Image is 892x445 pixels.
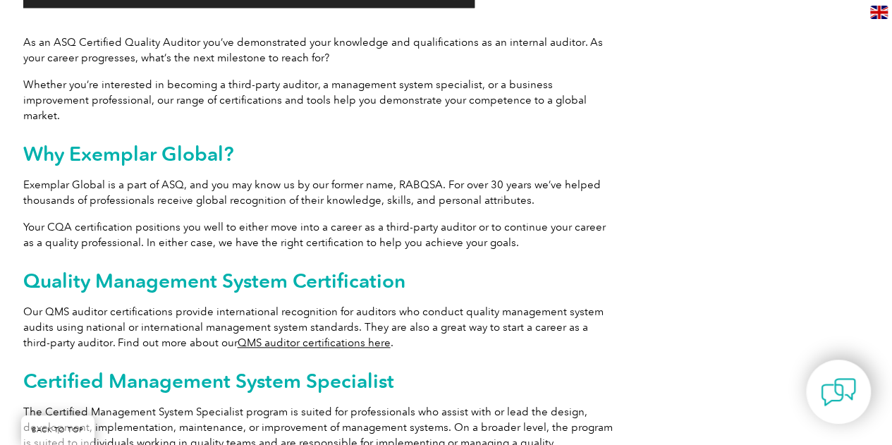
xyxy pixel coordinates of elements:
[238,336,391,349] a: QMS auditor certifications here
[23,77,616,123] p: Whether you’re interested in becoming a third-party auditor, a management system specialist, or a...
[23,142,616,165] h2: Why Exemplar Global?
[821,374,856,410] img: contact-chat.png
[870,6,888,19] img: en
[23,177,616,208] p: Exemplar Global is a part of ASQ, and you may know us by our former name, RABQSA. For over 30 yea...
[23,35,616,66] p: As an ASQ Certified Quality Auditor you’ve demonstrated your knowledge and qualifications as an i...
[23,370,616,392] h2: Certified Management System Specialist
[21,415,94,445] a: BACK TO TOP
[23,269,616,292] h2: Quality Management System Certification
[23,219,616,250] p: Your CQA certification positions you well to either move into a career as a third-party auditor o...
[23,304,616,350] p: Our QMS auditor certifications provide international recognition for auditors who conduct quality...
